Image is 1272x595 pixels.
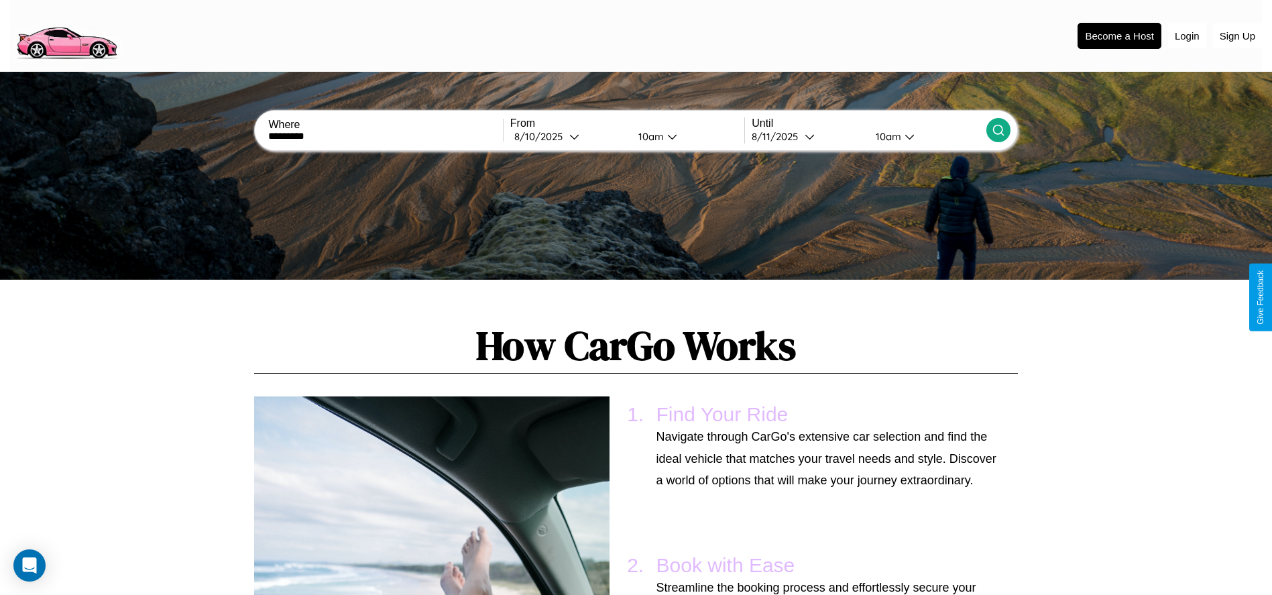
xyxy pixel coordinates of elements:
[632,130,667,143] div: 10am
[510,117,744,129] label: From
[752,130,805,143] div: 8 / 11 / 2025
[10,7,123,62] img: logo
[869,130,905,143] div: 10am
[268,119,502,131] label: Where
[865,129,986,144] button: 10am
[656,426,998,491] p: Navigate through CarGo's extensive car selection and find the ideal vehicle that matches your tra...
[254,318,1017,374] h1: How CarGo Works
[1256,270,1265,325] div: Give Feedback
[628,129,745,144] button: 10am
[752,117,986,129] label: Until
[1213,23,1262,48] button: Sign Up
[510,129,628,144] button: 8/10/2025
[13,549,46,582] div: Open Intercom Messenger
[514,130,569,143] div: 8 / 10 / 2025
[1078,23,1161,49] button: Become a Host
[1168,23,1206,48] button: Login
[650,396,1004,498] li: Find Your Ride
